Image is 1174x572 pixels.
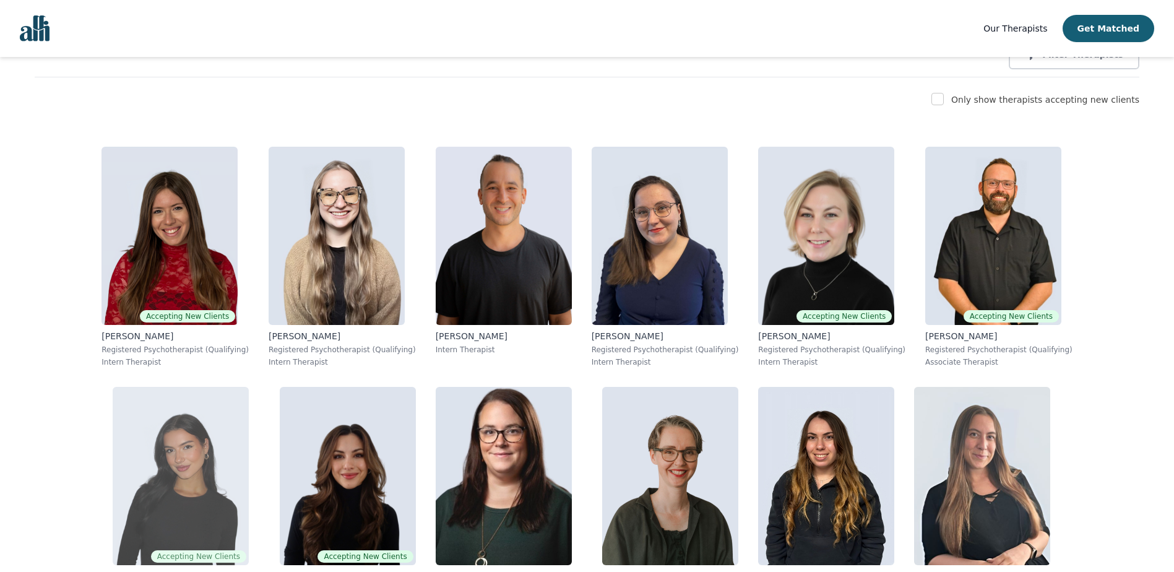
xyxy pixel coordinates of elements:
img: Andrea_Nordby [436,387,572,565]
p: Intern Therapist [269,357,416,367]
img: Vanessa_McCulloch [592,147,728,325]
span: Accepting New Clients [964,310,1059,323]
label: Only show therapists accepting new clients [951,95,1139,105]
img: Alyssa_Tweedie [113,387,249,565]
img: Claire_Cummings [602,387,738,565]
img: Kavon_Banejad [436,147,572,325]
p: Registered Psychotherapist (Qualifying) [925,345,1073,355]
p: Associate Therapist [925,357,1073,367]
span: Our Therapists [983,24,1047,33]
img: Faith_Woodley [269,147,405,325]
a: Faith_Woodley[PERSON_NAME]Registered Psychotherapist (Qualifying)Intern Therapist [259,137,426,377]
p: Registered Psychotherapist (Qualifying) [101,345,249,355]
p: [PERSON_NAME] [101,330,249,342]
p: Intern Therapist [101,357,249,367]
p: Intern Therapist [436,345,572,355]
a: Our Therapists [983,21,1047,36]
a: Jocelyn_CrawfordAccepting New Clients[PERSON_NAME]Registered Psychotherapist (Qualifying)Intern T... [748,137,915,377]
img: Alisha_Levine [101,147,238,325]
p: [PERSON_NAME] [269,330,416,342]
p: Registered Psychotherapist (Qualifying) [592,345,739,355]
img: alli logo [20,15,50,41]
p: Intern Therapist [592,357,739,367]
p: [PERSON_NAME] [592,330,739,342]
p: Intern Therapist [758,357,905,367]
span: Accepting New Clients [140,310,235,323]
img: Jocelyn_Crawford [758,147,894,325]
p: [PERSON_NAME] [925,330,1073,342]
img: Saba_Salemi [280,387,416,565]
button: Get Matched [1063,15,1154,42]
img: Josh_Cadieux [925,147,1061,325]
p: Registered Psychotherapist (Qualifying) [269,345,416,355]
a: Vanessa_McCulloch[PERSON_NAME]Registered Psychotherapist (Qualifying)Intern Therapist [582,137,749,377]
span: Accepting New Clients [151,550,246,563]
img: Mariangela_Servello [758,387,894,565]
a: Kavon_Banejad[PERSON_NAME]Intern Therapist [426,137,582,377]
p: Registered Psychotherapist (Qualifying) [758,345,905,355]
a: Josh_CadieuxAccepting New Clients[PERSON_NAME]Registered Psychotherapist (Qualifying)Associate Th... [915,137,1082,377]
a: Alisha_LevineAccepting New Clients[PERSON_NAME]Registered Psychotherapist (Qualifying)Intern Ther... [92,137,259,377]
span: Accepting New Clients [317,550,413,563]
p: [PERSON_NAME] [436,330,572,342]
p: [PERSON_NAME] [758,330,905,342]
span: Accepting New Clients [796,310,892,323]
img: Shannon_Vokes [914,387,1050,565]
